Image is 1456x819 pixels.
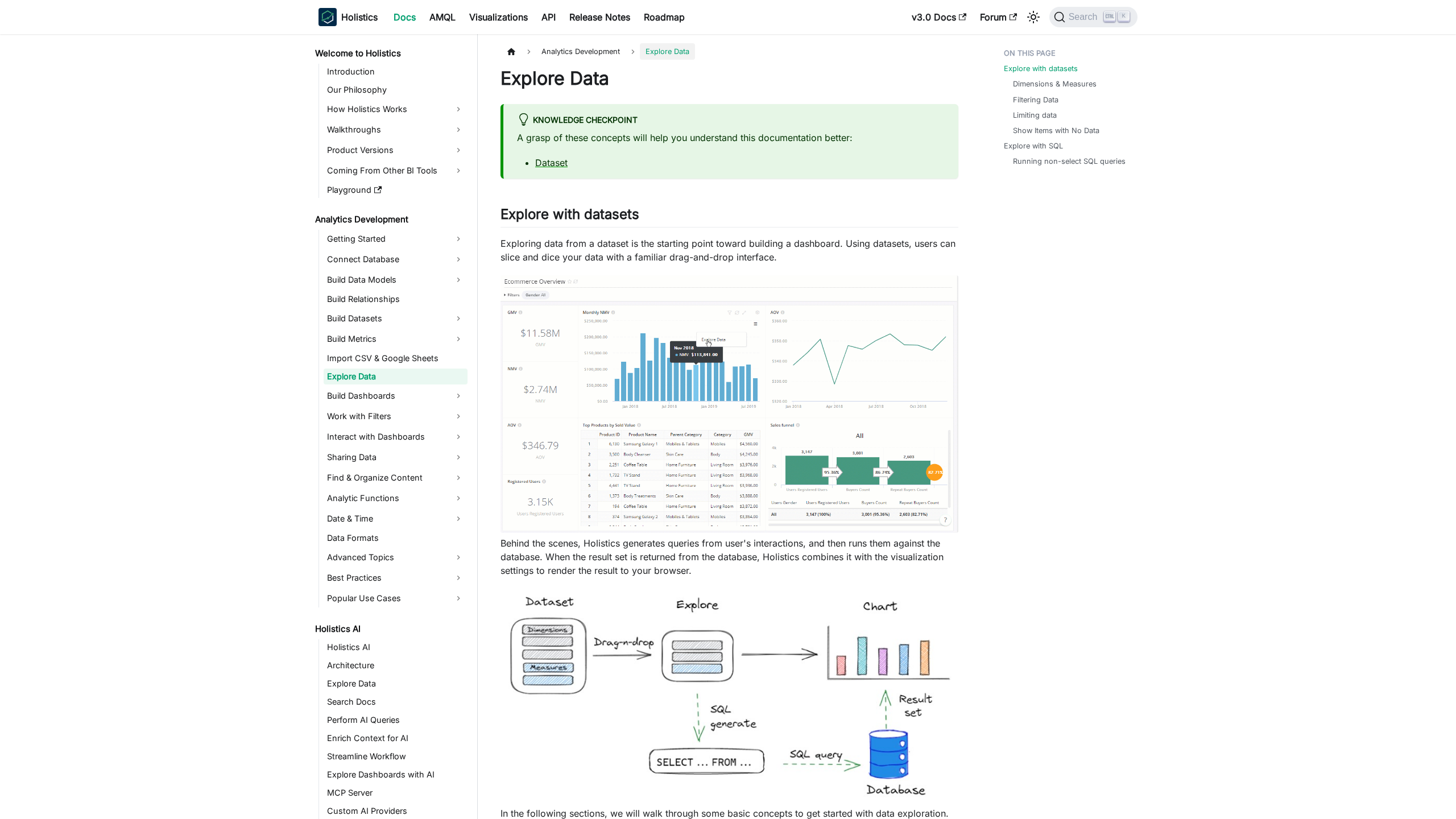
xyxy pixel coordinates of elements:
[307,34,478,819] nav: Docs sidebar
[1024,8,1043,26] button: Switch between dark and light mode (currently light mode)
[324,448,468,466] a: Sharing Data
[324,785,468,801] a: MCP Server
[324,64,468,80] a: Introduction
[318,8,378,26] a: HolisticsHolistics
[500,43,958,60] nav: Breadcrumbs
[324,271,468,289] a: Build Data Models
[324,548,468,566] a: Advanced Topics
[324,162,468,180] a: Coming From Other BI Tools
[500,237,958,264] p: Exploring data from a dataset is the starting point toward building a dashboard. Using datasets, ...
[324,230,468,248] a: Getting Started
[324,569,468,587] a: Best Practices
[1013,156,1126,167] a: Running non-select SQL queries
[312,621,468,637] a: Holistics AI
[517,113,945,128] div: Knowledge Checkpoint
[387,8,423,26] a: Docs
[640,43,695,60] span: Explore Data
[324,407,468,425] a: Work with Filters
[562,8,637,26] a: Release Notes
[324,330,468,348] a: Build Metrics
[324,803,468,819] a: Custom AI Providers
[1118,11,1130,22] kbd: K
[324,141,468,159] a: Product Versions
[324,369,468,384] a: Explore Data
[312,45,468,61] a: Welcome to Holistics
[1004,140,1063,151] a: Explore with SQL
[535,8,562,26] a: API
[324,510,468,528] a: Date & Time
[536,43,626,60] span: Analytics Development
[324,657,468,673] a: Architecture
[973,8,1024,26] a: Forum
[1013,78,1097,89] a: Dimensions & Measures
[637,8,692,26] a: Roadmap
[1013,125,1099,136] a: Show Items with No Data
[324,250,468,268] a: Connect Database
[324,676,468,692] a: Explore Data
[1013,110,1057,121] a: Limiting data
[423,8,462,26] a: AMQL
[324,530,468,546] a: Data Formats
[324,730,468,746] a: Enrich Context for AI
[318,8,337,26] img: Holistics
[1013,94,1058,105] a: Filtering Data
[312,212,468,227] a: Analytics Development
[324,694,468,710] a: Search Docs
[324,387,468,405] a: Build Dashboards
[324,291,468,307] a: Build Relationships
[500,206,958,227] h2: Explore with datasets
[324,350,468,366] a: Import CSV & Google Sheets
[341,10,378,24] b: Holistics
[324,100,468,118] a: How Holistics Works
[1065,12,1105,22] span: Search
[517,131,945,144] p: A grasp of these concepts will help you understand this documentation better:
[324,639,468,655] a: Holistics AI
[324,121,468,139] a: Walkthroughs
[324,82,468,98] a: Our Philosophy
[324,767,468,783] a: Explore Dashboards with AI
[324,309,468,328] a: Build Datasets
[1004,63,1078,74] a: Explore with datasets
[500,536,958,577] p: Behind the scenes, Holistics generates queries from user's interactions, and then runs them again...
[324,182,468,198] a: Playground
[535,157,568,168] a: Dataset
[1049,7,1137,27] button: Search (Ctrl+K)
[500,67,958,90] h1: Explore Data
[500,43,522,60] a: Home page
[324,589,468,607] a: Popular Use Cases
[324,428,468,446] a: Interact with Dashboards
[324,748,468,764] a: Streamline Workflow
[905,8,973,26] a: v3.0 Docs
[324,712,468,728] a: Perform AI Queries
[324,469,468,487] a: Find & Organize Content
[324,489,468,507] a: Analytic Functions
[462,8,535,26] a: Visualizations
